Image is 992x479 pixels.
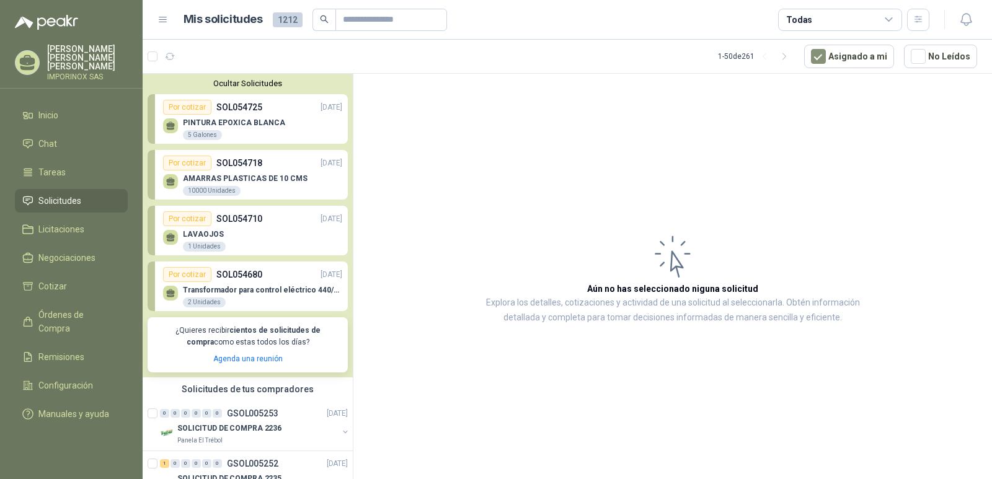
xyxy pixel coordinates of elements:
[587,282,758,296] h3: Aún no has seleccionado niguna solicitud
[321,269,342,281] p: [DATE]
[38,194,81,208] span: Solicitudes
[47,73,128,81] p: IMPORINOX SAS
[38,308,116,335] span: Órdenes de Compra
[213,409,222,418] div: 0
[148,79,348,88] button: Ocultar Solicitudes
[718,46,794,66] div: 1 - 50 de 261
[148,206,348,255] a: Por cotizarSOL054710[DATE] LAVAOJOS1 Unidades
[183,297,226,307] div: 2 Unidades
[38,165,66,179] span: Tareas
[15,275,128,298] a: Cotizar
[183,130,222,140] div: 5 Galones
[143,74,353,377] div: Ocultar SolicitudesPor cotizarSOL054725[DATE] PINTURA EPOXICA BLANCA5 GalonesPor cotizarSOL054718...
[327,457,348,469] p: [DATE]
[15,374,128,397] a: Configuración
[38,137,57,151] span: Chat
[177,436,223,446] p: Panela El Trébol
[183,230,226,239] p: LAVAOJOS
[47,45,128,71] p: [PERSON_NAME] [PERSON_NAME] [PERSON_NAME]
[163,100,211,115] div: Por cotizar
[321,213,342,225] p: [DATE]
[38,350,84,364] span: Remisiones
[213,354,283,363] a: Agenda una reunión
[160,459,169,468] div: 1
[216,156,262,170] p: SOL054718
[183,286,342,294] p: Transformador para control eléctrico 440/220/110 - 45O VA.
[38,108,58,122] span: Inicio
[273,12,303,27] span: 1212
[183,242,226,252] div: 1 Unidades
[183,186,241,196] div: 10000 Unidades
[216,212,262,226] p: SOL054710
[170,459,180,468] div: 0
[163,267,211,282] div: Por cotizar
[15,218,128,241] a: Licitaciones
[804,45,894,68] button: Asignado a mi
[192,459,201,468] div: 0
[148,150,348,200] a: Por cotizarSOL054718[DATE] AMARRAS PLASTICAS DE 10 CMS10000 Unidades
[38,379,93,392] span: Configuración
[216,100,262,114] p: SOL054725
[321,102,342,113] p: [DATE]
[320,15,329,24] span: search
[143,377,353,401] div: Solicitudes de tus compradores
[213,459,222,468] div: 0
[904,45,977,68] button: No Leídos
[187,326,321,346] b: cientos de solicitudes de compra
[15,345,128,369] a: Remisiones
[477,296,868,325] p: Explora los detalles, cotizaciones y actividad de una solicitud al seleccionarla. Obtén informaci...
[15,15,78,30] img: Logo peakr
[786,13,812,27] div: Todas
[216,268,262,281] p: SOL054680
[155,325,340,348] p: ¿Quieres recibir como estas todos los días?
[160,406,350,446] a: 0 0 0 0 0 0 GSOL005253[DATE] Company LogoSOLICITUD DE COMPRA 2236Panela El Trébol
[15,303,128,340] a: Órdenes de Compra
[38,279,67,293] span: Cotizar
[227,459,278,468] p: GSOL005252
[202,459,211,468] div: 0
[15,402,128,426] a: Manuales y ayuda
[148,261,348,311] a: Por cotizarSOL054680[DATE] Transformador para control eléctrico 440/220/110 - 45O VA.2 Unidades
[163,156,211,170] div: Por cotizar
[321,157,342,169] p: [DATE]
[15,103,128,127] a: Inicio
[15,189,128,213] a: Solicitudes
[160,409,169,418] div: 0
[163,211,211,226] div: Por cotizar
[202,409,211,418] div: 0
[181,459,190,468] div: 0
[15,132,128,156] a: Chat
[38,251,95,265] span: Negociaciones
[192,409,201,418] div: 0
[38,222,84,236] span: Licitaciones
[15,160,128,184] a: Tareas
[181,409,190,418] div: 0
[15,246,128,270] a: Negociaciones
[38,407,109,421] span: Manuales y ayuda
[170,409,180,418] div: 0
[183,174,308,183] p: AMARRAS PLASTICAS DE 10 CMS
[183,118,285,127] p: PINTURA EPOXICA BLANCA
[227,409,278,418] p: GSOL005253
[148,94,348,144] a: Por cotizarSOL054725[DATE] PINTURA EPOXICA BLANCA5 Galones
[177,422,281,434] p: SOLICITUD DE COMPRA 2236
[327,407,348,419] p: [DATE]
[160,426,175,441] img: Company Logo
[184,11,263,29] h1: Mis solicitudes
